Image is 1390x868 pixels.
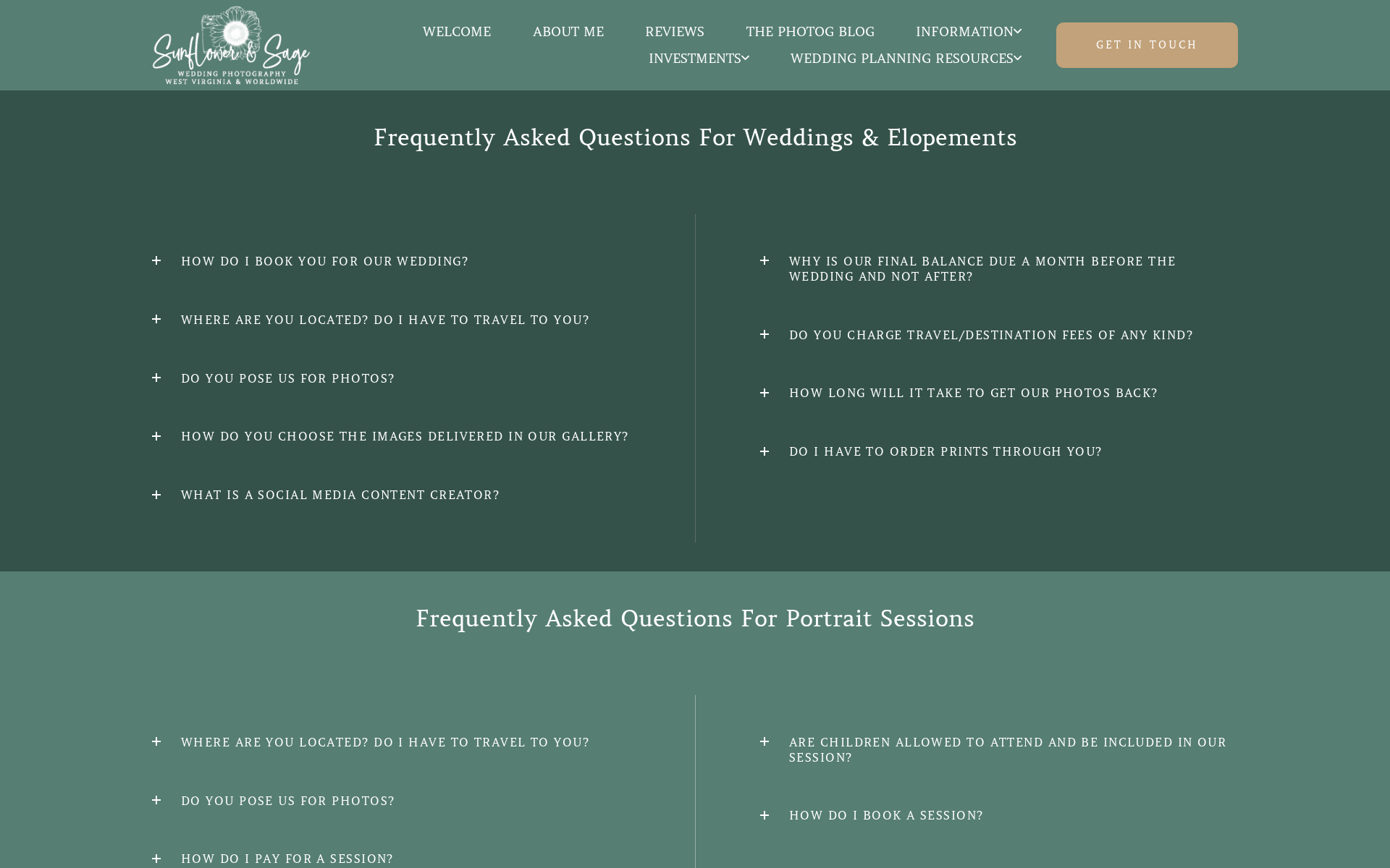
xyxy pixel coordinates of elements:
[152,735,630,750] h2: Where are you located? Do I have to travel to you?
[152,488,630,503] h2: What is a Social Media Content Creator?
[1096,38,1198,52] span: Get in touch
[770,49,1043,68] a: Wedding Planning Resources
[152,312,630,328] h2: Where are you located? Do I have to travel to you?
[649,51,749,66] span: Investments
[152,6,311,85] img: Sunflower & Sage Wedding Photography
[152,851,630,867] h2: How do I pay for a session?
[624,22,725,41] a: Reviews
[916,25,1022,39] span: Information
[725,22,896,41] a: The Photog Blog
[152,371,630,386] h2: Do you pose us for photos?
[402,22,512,41] a: Welcome
[152,429,630,444] h2: How do you choose the images delivered in our gallery?
[760,808,1238,823] h2: How do I book a session?
[760,254,1238,284] h2: Why is our final balance due a month before the wedding and not after?
[152,793,630,809] h2: Do you pose us for photos?
[760,735,1238,765] h2: Are children allowed to attend and be included in our session?
[512,22,625,41] a: About Me
[791,51,1022,66] span: Wedding Planning Resources
[760,444,1238,459] h2: Do I have to order prints through you?
[1056,22,1238,67] a: Get in touch
[152,254,630,269] h2: How do I book you for our wedding?
[628,49,770,68] a: Investments
[152,600,1238,637] h2: Frequently Asked Questions For Portrait Sessions
[760,328,1238,343] h2: Do you charge travel/destination fees of any kind?
[760,386,1238,401] h2: How long will it take to get our photos back?
[152,119,1238,156] h2: Frequently Asked Questions For Weddings & Elopements
[896,22,1043,41] a: Information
